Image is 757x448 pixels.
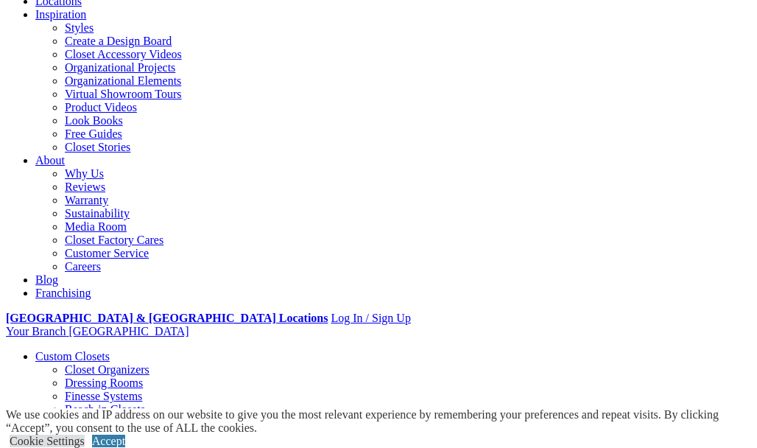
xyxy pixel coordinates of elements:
span: Your Branch [6,325,66,337]
a: Create a Design Board [65,35,172,47]
a: Accept [92,435,125,447]
a: Closet Organizers [65,363,149,376]
a: Look Books [65,114,123,127]
a: Closet Accessory Videos [65,48,182,60]
a: Reviews [65,181,105,193]
a: Finesse Systems [65,390,142,402]
a: Dressing Rooms [65,377,143,389]
a: Careers [65,260,101,273]
a: Media Room [65,220,127,233]
a: Blog [35,273,58,286]
a: Organizational Elements [65,74,181,87]
a: About [35,154,65,167]
a: Virtual Showroom Tours [65,88,182,100]
a: Organizational Projects [65,61,175,74]
a: Warranty [65,194,108,206]
span: [GEOGRAPHIC_DATA] [68,325,189,337]
a: Log In / Sign Up [331,312,410,324]
a: [GEOGRAPHIC_DATA] & [GEOGRAPHIC_DATA] Locations [6,312,328,324]
a: Why Us [65,167,104,180]
a: Custom Closets [35,350,110,363]
a: Cookie Settings [10,435,85,447]
div: We use cookies and IP address on our website to give you the most relevant experience by remember... [6,408,757,435]
a: Your Branch [GEOGRAPHIC_DATA] [6,325,189,337]
a: Closet Factory Cares [65,234,163,246]
a: Reach-in Closets [65,403,145,416]
a: Customer Service [65,247,149,259]
a: Inspiration [35,8,86,21]
a: Closet Stories [65,141,130,153]
a: Free Guides [65,127,122,140]
a: Franchising [35,287,91,299]
a: Product Videos [65,101,137,113]
a: Styles [65,21,94,34]
a: Sustainability [65,207,130,220]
